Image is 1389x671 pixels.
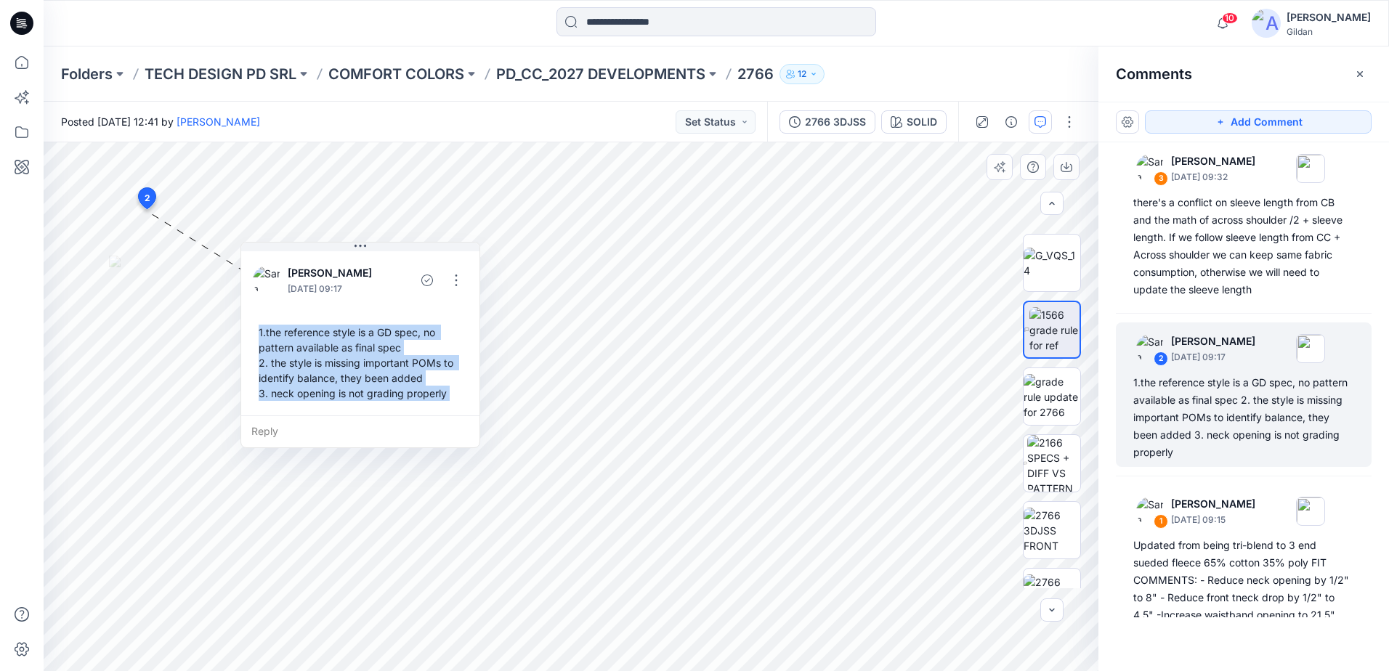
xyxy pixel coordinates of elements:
[288,264,384,282] p: [PERSON_NAME]
[1133,374,1354,461] div: 1.the reference style is a GD spec, no pattern available as final spec 2. the style is missing im...
[881,110,947,134] button: SOLID
[1145,110,1372,134] button: Add Comment
[1171,513,1255,527] p: [DATE] 09:15
[737,64,774,84] p: 2766
[253,266,282,295] img: Sara Hernandez
[798,66,806,82] p: 12
[241,415,479,447] div: Reply
[1024,374,1080,420] img: grade rule update for 2766
[1154,351,1168,366] div: 2
[328,64,464,84] a: COMFORT COLORS
[1024,574,1080,620] img: 2766 3DJSS SIDE
[1024,508,1080,553] img: 2766 3DJSS FRONT
[1136,497,1165,526] img: Sara Hernandez
[177,115,260,128] a: [PERSON_NAME]
[145,64,296,84] a: TECH DESIGN PD SRL
[1171,152,1255,170] p: [PERSON_NAME]
[61,64,113,84] a: Folders
[1029,307,1080,353] img: 1566 grade rule for ref
[1171,170,1255,184] p: [DATE] 09:32
[1136,154,1165,183] img: Sara Hernandez
[1171,333,1255,350] p: [PERSON_NAME]
[1252,9,1281,38] img: avatar
[907,114,937,130] div: SOLID
[1171,495,1255,513] p: [PERSON_NAME]
[496,64,705,84] a: PD_CC_2027 DEVELOPMENTS
[1133,194,1354,298] div: there's a conflict on sleeve length from CB and the math of across shoulder /2 + sleeve length. I...
[1116,65,1192,83] h2: Comments
[1136,334,1165,363] img: Sara Hernandez
[61,114,260,129] span: Posted [DATE] 12:41 by
[288,282,384,296] p: [DATE] 09:17
[779,110,875,134] button: 2766 3DJSS
[1154,514,1168,529] div: 1
[145,192,150,205] span: 2
[1027,435,1080,492] img: 2166 SPECS + DIFF VS PATTERN
[1154,171,1168,186] div: 3
[779,64,825,84] button: 12
[1171,350,1255,365] p: [DATE] 09:17
[1000,110,1023,134] button: Details
[1287,9,1371,26] div: [PERSON_NAME]
[1024,248,1080,278] img: G_VQS_14
[805,114,866,130] div: 2766 3DJSS
[253,319,468,407] div: 1.the reference style is a GD spec, no pattern available as final spec 2. the style is missing im...
[1222,12,1238,24] span: 10
[1287,26,1371,37] div: Gildan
